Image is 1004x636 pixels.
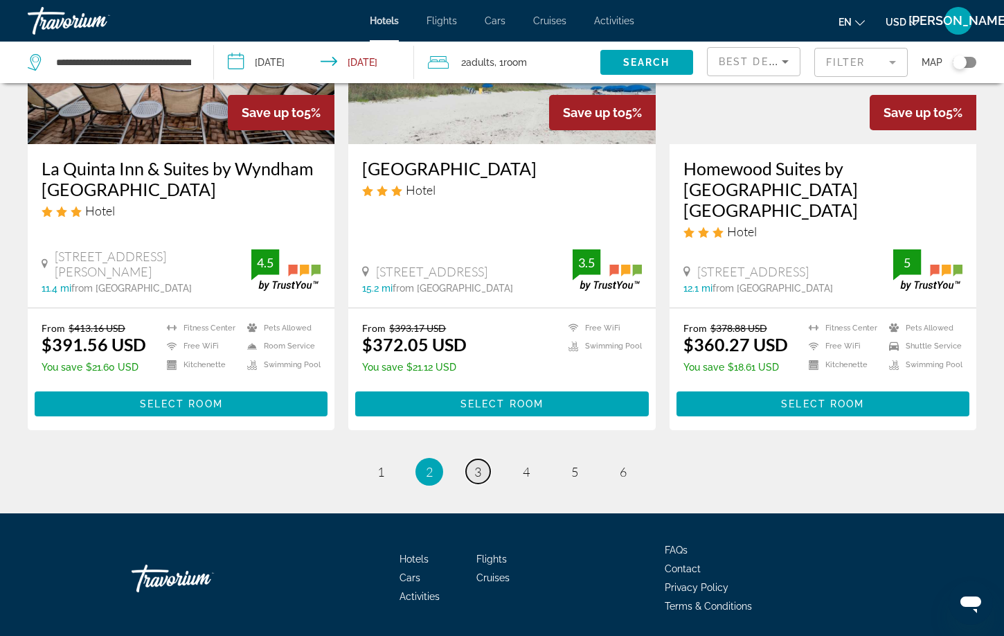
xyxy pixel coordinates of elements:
[533,15,566,26] span: Cruises
[523,464,530,479] span: 4
[406,182,436,197] span: Hotel
[476,572,510,583] a: Cruises
[503,57,527,68] span: Room
[355,391,648,416] button: Select Room
[251,249,321,290] img: trustyou-badge.svg
[494,53,527,72] span: , 1
[393,283,513,294] span: from [GEOGRAPHIC_DATA]
[802,322,882,334] li: Fitness Center
[389,322,446,334] del: $393.17 USD
[562,341,642,353] li: Swimming Pool
[71,283,192,294] span: from [GEOGRAPHIC_DATA]
[251,254,279,271] div: 4.5
[942,56,976,69] button: Toggle map
[886,17,906,28] span: USD
[665,582,728,593] a: Privacy Policy
[549,95,656,130] div: 5%
[370,15,399,26] a: Hotels
[35,391,328,416] button: Select Room
[893,249,962,290] img: trustyou-badge.svg
[160,322,240,334] li: Fitness Center
[476,554,507,565] a: Flights
[28,3,166,39] a: Travorium
[573,254,600,271] div: 3.5
[683,224,962,239] div: 3 star Hotel
[160,341,240,353] li: Free WiFi
[573,249,642,290] img: trustyou-badge.svg
[719,56,791,67] span: Best Deals
[571,464,578,479] span: 5
[839,17,852,28] span: en
[362,362,403,373] span: You save
[719,53,789,70] mat-select: Sort by
[242,105,304,120] span: Save up to
[28,458,976,486] nav: Pagination
[132,558,270,599] a: Travorium
[42,158,321,200] a: La Quinta Inn & Suites by Wyndham [GEOGRAPHIC_DATA]
[600,50,693,75] button: Search
[427,15,457,26] a: Flights
[355,394,648,409] a: Select Room
[376,264,487,279] span: [STREET_ADDRESS]
[426,464,433,479] span: 2
[940,6,976,35] button: User Menu
[665,545,688,556] a: FAQs
[400,572,420,583] a: Cars
[240,359,321,371] li: Swimming Pool
[676,391,969,416] button: Select Room
[562,322,642,334] li: Free WiFi
[884,105,946,120] span: Save up to
[362,283,393,294] span: 15.2 mi
[882,322,962,334] li: Pets Allowed
[461,53,494,72] span: 2
[42,334,146,355] ins: $391.56 USD
[377,464,384,479] span: 1
[400,554,429,565] a: Hotels
[485,15,505,26] a: Cars
[160,359,240,371] li: Kitchenette
[683,322,707,334] span: From
[683,158,962,220] a: Homewood Suites by [GEOGRAPHIC_DATA] [GEOGRAPHIC_DATA]
[362,182,641,197] div: 3 star Hotel
[460,398,544,409] span: Select Room
[85,203,115,218] span: Hotel
[802,359,882,371] li: Kitchenette
[712,283,833,294] span: from [GEOGRAPHIC_DATA]
[42,322,65,334] span: From
[727,224,757,239] span: Hotel
[563,105,625,120] span: Save up to
[214,42,414,83] button: Check-in date: Oct 3, 2025 Check-out date: Oct 5, 2025
[882,359,962,371] li: Swimming Pool
[886,12,920,32] button: Change currency
[814,47,908,78] button: Filter
[414,42,600,83] button: Travelers: 2 adults, 0 children
[802,341,882,353] li: Free WiFi
[676,394,969,409] a: Select Room
[893,254,921,271] div: 5
[781,398,864,409] span: Select Room
[683,283,712,294] span: 12.1 mi
[683,362,724,373] span: You save
[665,563,701,574] span: Contact
[665,601,752,612] span: Terms & Conditions
[949,581,993,625] iframe: Button to launch messaging window
[42,203,321,218] div: 3 star Hotel
[400,591,440,602] span: Activities
[922,53,942,72] span: Map
[69,322,125,334] del: $413.16 USD
[228,95,334,130] div: 5%
[362,322,386,334] span: From
[683,362,788,373] p: $18.61 USD
[140,398,223,409] span: Select Room
[594,15,634,26] a: Activities
[362,334,467,355] ins: $372.05 USD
